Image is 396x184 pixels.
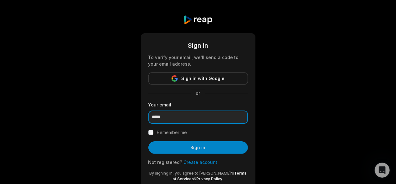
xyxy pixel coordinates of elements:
[148,160,183,165] span: Not registered?
[191,90,205,96] span: or
[173,171,247,181] a: Terms of Services
[375,163,390,178] iframe: Intercom live chat
[183,15,213,24] img: reap
[184,160,218,165] a: Create account
[194,176,197,181] span: &
[148,54,248,67] div: To verify your email, we'll send a code to your email address.
[197,176,223,181] a: Privacy Policy
[148,72,248,85] button: Sign in with Google
[223,176,224,181] span: .
[148,101,248,108] label: Your email
[150,171,234,176] span: By signing in, you agree to [PERSON_NAME]'s
[148,141,248,154] button: Sign in
[182,75,225,82] span: Sign in with Google
[157,129,187,136] label: Remember me
[148,41,248,50] div: Sign in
